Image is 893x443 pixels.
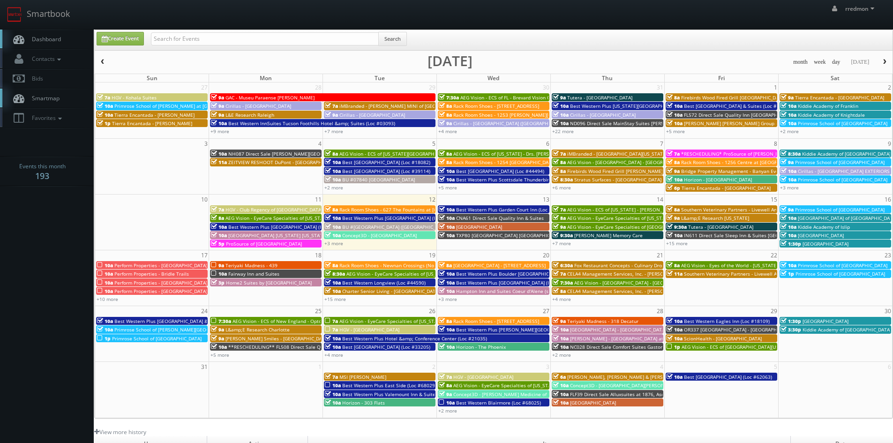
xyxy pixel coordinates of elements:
[439,206,455,213] span: 10a
[325,335,341,342] span: 10a
[780,150,801,157] span: 8:30a
[570,112,636,118] span: Cirillas - [GEOGRAPHIC_DATA]
[225,326,290,333] span: L&amp;E Research Charlotte
[439,279,455,286] span: 10a
[228,150,412,157] span: NH087 Direct Sale [PERSON_NAME][GEOGRAPHIC_DATA], Ascend Hotel Collection
[325,176,341,183] span: 10a
[798,103,858,109] span: Kiddie Academy of Franklin
[225,335,329,342] span: [PERSON_NAME] Smiles - [GEOGRAPHIC_DATA]
[552,352,571,358] a: +2 more
[453,159,555,165] span: Rack Room Shoes - 1254 [GEOGRAPHIC_DATA]
[553,270,566,277] span: 7a
[228,344,368,350] span: **RESCHEDULING** FL508 Direct Sale Quality Inn Oceanfront
[325,215,341,221] span: 10a
[225,206,323,213] span: HGV - Club Regency of [GEOGRAPHIC_DATA]
[553,288,566,294] span: 8a
[667,318,683,324] span: 10a
[780,262,796,269] span: 10a
[342,168,430,174] span: Best [GEOGRAPHIC_DATA] (Loc #39114)
[439,232,455,239] span: 10a
[346,270,533,277] span: AEG Vision - EyeCare Specialties of [US_STATE][PERSON_NAME] Eyecare Associates
[780,232,796,239] span: 10a
[553,94,566,101] span: 9a
[553,224,566,230] span: 9a
[453,374,513,380] span: HGV - [GEOGRAPHIC_DATA]
[325,382,341,389] span: 10a
[211,240,225,247] span: 5p
[553,232,573,239] span: 9:30a
[112,94,157,101] span: HGV - Kohala Suites
[439,112,452,118] span: 8a
[456,215,544,221] span: CNA61 Direct Sale Quality Inn & Suites
[439,215,455,221] span: 10a
[570,382,706,389] span: Concept3D - [GEOGRAPHIC_DATA][PERSON_NAME][US_STATE]
[681,94,786,101] span: Firebirds Wood Fired Grill [GEOGRAPHIC_DATA]
[439,150,452,157] span: 8a
[453,112,593,118] span: Rack Room Shoes - 1253 [PERSON_NAME][GEOGRAPHIC_DATA]
[325,168,341,174] span: 10a
[688,224,753,230] span: Tutera - [GEOGRAPHIC_DATA]
[780,206,794,213] span: 9a
[342,391,468,398] span: Best Western Plus Valemount Inn & Suites (Loc #62120)
[453,382,612,389] span: AEG Vision - EyeCare Specialties of [US_STATE] - In Focus Vision Center
[553,168,566,174] span: 8a
[456,168,544,174] span: Best [GEOGRAPHIC_DATA] (Loc #44494)
[114,326,241,333] span: Primrose School of [PERSON_NAME][GEOGRAPHIC_DATA]
[211,279,225,286] span: 3p
[574,279,698,286] span: AEG Vision - [GEOGRAPHIC_DATA] - [GEOGRAPHIC_DATA]
[114,288,207,294] span: Perform Properties - [GEOGRAPHIC_DATA]
[112,120,192,127] span: Tierra Encantada - [PERSON_NAME]
[439,168,455,174] span: 10a
[567,270,705,277] span: CELA4 Management Services, Inc. - [PERSON_NAME] Hyundai
[453,150,622,157] span: AEG Vision - ECS of [US_STATE] - Drs. [PERSON_NAME] and [PERSON_NAME]
[225,103,291,109] span: Cirillas - [GEOGRAPHIC_DATA]
[780,103,796,109] span: 10a
[667,335,683,342] span: 10a
[439,318,452,324] span: 8a
[233,318,404,324] span: AEG Vision - ECS of New England - OptomEyes Health – [GEOGRAPHIC_DATA]
[780,318,801,324] span: 1:30p
[553,103,569,109] span: 10a
[439,120,452,127] span: 9a
[570,344,719,350] span: NC028 Direct Sale Comfort Suites Gastonia- - [GEOGRAPHIC_DATA]
[97,32,144,45] a: Create Event
[570,391,710,398] span: FLF39 Direct Sale Alluxsuites at 1876, Ascend Hotel Collection
[684,112,821,118] span: FL572 Direct Sale Quality Inn [GEOGRAPHIC_DATA] North I-75
[667,206,680,213] span: 8a
[211,262,224,269] span: 9a
[666,240,688,247] a: +15 more
[684,270,847,277] span: Southern Veterinary Partners - Livewell Animal Urgent Care of Goodyear
[97,262,113,269] span: 10a
[803,240,848,247] span: [GEOGRAPHIC_DATA]
[453,262,546,269] span: [GEOGRAPHIC_DATA] - [STREET_ADDRESS]
[553,344,569,350] span: 10a
[780,184,799,191] a: +3 more
[553,215,566,221] span: 8a
[339,326,399,333] span: HGV - [GEOGRAPHIC_DATA]
[803,318,848,324] span: [GEOGRAPHIC_DATA]
[574,262,672,269] span: Fox Restaurant Concepts - Culinary Dropout
[225,112,274,118] span: L&E Research Raleigh
[325,103,338,109] span: 7a
[567,168,663,174] span: Firebirds Wood Fired Grill [PERSON_NAME]
[228,224,347,230] span: Best Western Plus [GEOGRAPHIC_DATA] (Loc #48184)
[667,374,683,380] span: 10a
[97,103,113,109] span: 10a
[780,112,796,118] span: 10a
[114,318,254,324] span: Best Western Plus [GEOGRAPHIC_DATA] & Suites (Loc #45093)
[845,5,877,13] span: rredmon
[798,232,844,239] span: [GEOGRAPHIC_DATA]
[681,206,859,213] span: Southern Veterinary Partners - Livewell Animal Urgent Care of [PERSON_NAME]
[27,94,60,102] span: Smartmap
[325,318,338,324] span: 7a
[211,112,224,118] span: 9a
[439,288,455,294] span: 10a
[225,262,278,269] span: Teriyaki Madness - 439
[567,318,638,324] span: Teriyaki Madness - 318 Decatur
[667,94,680,101] span: 8a
[553,262,573,269] span: 6:30a
[438,296,457,302] a: +3 more
[567,215,750,221] span: AEG Vision - EyeCare Specialties of [US_STATE] – [PERSON_NAME] Family EyeCare
[552,128,574,135] a: +22 more
[438,128,457,135] a: +4 more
